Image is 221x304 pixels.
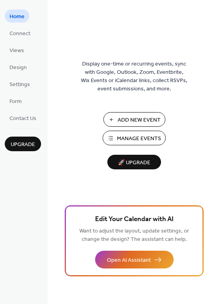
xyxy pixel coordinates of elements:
[5,60,32,73] a: Design
[5,111,41,124] a: Contact Us
[9,13,24,21] span: Home
[103,131,166,145] button: Manage Events
[81,60,187,93] span: Display one-time or recurring events, sync with Google, Outlook, Zoom, Eventbrite, Wix Events or ...
[9,64,27,72] span: Design
[5,43,29,56] a: Views
[117,135,161,143] span: Manage Events
[9,47,24,55] span: Views
[112,158,156,168] span: 🚀 Upgrade
[5,26,35,39] a: Connect
[95,251,174,268] button: Open AI Assistant
[95,214,174,225] span: Edit Your Calendar with AI
[11,141,35,149] span: Upgrade
[103,112,165,127] button: Add New Event
[79,226,189,245] span: Want to adjust the layout, update settings, or change the design? The assistant can help.
[9,81,30,89] span: Settings
[5,137,41,151] button: Upgrade
[107,155,161,169] button: 🚀 Upgrade
[107,256,151,265] span: Open AI Assistant
[9,114,36,123] span: Contact Us
[118,116,161,124] span: Add New Event
[5,77,35,90] a: Settings
[9,98,22,106] span: Form
[5,9,29,23] a: Home
[9,30,30,38] span: Connect
[5,94,26,107] a: Form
